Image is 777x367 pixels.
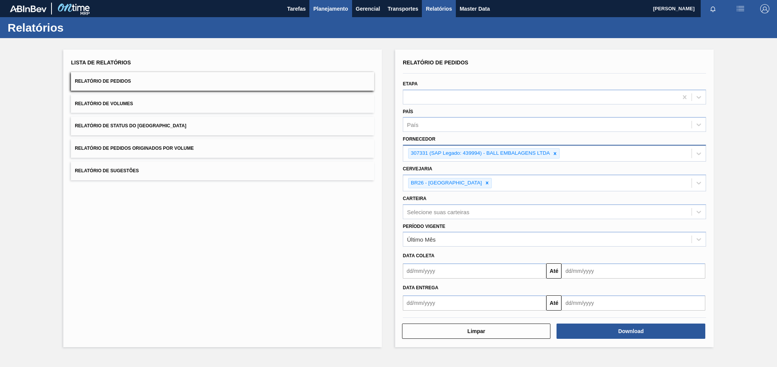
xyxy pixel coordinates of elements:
[557,324,705,339] button: Download
[403,59,468,66] span: Relatório de Pedidos
[407,208,469,215] div: Selecione suas carteiras
[71,95,374,113] button: Relatório de Volumes
[403,136,435,142] label: Fornecedor
[426,4,452,13] span: Relatórios
[409,178,483,188] div: BR26 - [GEOGRAPHIC_DATA]
[71,162,374,180] button: Relatório de Sugestões
[760,4,769,13] img: Logout
[403,81,418,87] label: Etapa
[403,224,445,229] label: Período Vigente
[71,72,374,91] button: Relatório de Pedidos
[388,4,418,13] span: Transportes
[75,101,133,106] span: Relatório de Volumes
[75,146,194,151] span: Relatório de Pedidos Originados por Volume
[561,295,705,311] input: dd/mm/yyyy
[403,109,413,114] label: País
[736,4,745,13] img: userActions
[71,117,374,135] button: Relatório de Status do [GEOGRAPHIC_DATA]
[10,5,47,12] img: TNhmsLtSVTkK8tSr43FrP2fwEKptu5GPRR3wAAAABJRU5ErkJggg==
[403,263,546,279] input: dd/mm/yyyy
[409,149,551,158] div: 307331 (SAP Legado: 439994) - BALL EMBALAGENS LTDA
[402,324,550,339] button: Limpar
[546,295,561,311] button: Até
[403,285,438,290] span: Data entrega
[403,196,426,201] label: Carteira
[75,79,131,84] span: Relatório de Pedidos
[71,139,374,158] button: Relatório de Pedidos Originados por Volume
[287,4,306,13] span: Tarefas
[460,4,490,13] span: Master Data
[403,295,546,311] input: dd/mm/yyyy
[407,236,436,243] div: Último Mês
[546,263,561,279] button: Até
[71,59,131,66] span: Lista de Relatórios
[701,3,725,14] button: Notificações
[407,122,418,128] div: País
[313,4,348,13] span: Planejamento
[403,253,434,258] span: Data coleta
[75,123,186,128] span: Relatório de Status do [GEOGRAPHIC_DATA]
[8,23,143,32] h1: Relatórios
[561,263,705,279] input: dd/mm/yyyy
[356,4,380,13] span: Gerencial
[75,168,139,173] span: Relatório de Sugestões
[403,166,432,171] label: Cervejaria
